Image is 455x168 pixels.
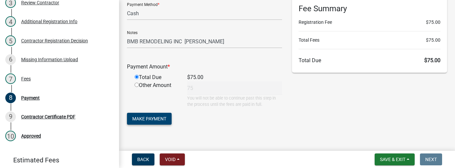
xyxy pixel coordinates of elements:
div: 6 [5,54,16,65]
div: Approved [21,134,41,138]
div: Total Due [130,73,182,81]
li: Registration Fee [299,19,440,26]
div: Payment [21,96,40,100]
div: Contractor Certificate PDF [21,114,75,119]
div: 10 [5,131,16,141]
li: Total Fees [299,37,440,44]
div: 4 [5,16,16,27]
span: Make Payment [132,116,166,121]
button: Void [160,153,185,165]
div: 7 [5,73,16,84]
div: Missing Information Upload [21,57,78,62]
div: 8 [5,93,16,103]
h6: Fee Summary [299,4,440,14]
div: Additional Registration Info [21,19,77,24]
span: $75.00 [426,19,440,26]
div: $75.00 [182,73,287,81]
span: $75.00 [426,37,440,44]
div: Other Amount [130,81,182,107]
div: Fees [21,76,31,81]
button: Make Payment [127,113,172,125]
button: Next [420,153,442,165]
a: Estimated Fees [5,153,108,167]
h6: Total Due [299,57,440,63]
div: 9 [5,111,16,122]
span: Back [137,157,149,162]
div: Payment Amount [122,63,287,71]
span: $75.00 [424,57,440,63]
button: Save & Exit [375,153,415,165]
div: Contractor Registration Decision [21,38,88,43]
div: 5 [5,35,16,46]
button: Back [132,153,154,165]
div: Review Contractor [21,0,59,5]
span: Save & Exit [380,157,405,162]
span: Next [425,157,437,162]
span: Void [165,157,176,162]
